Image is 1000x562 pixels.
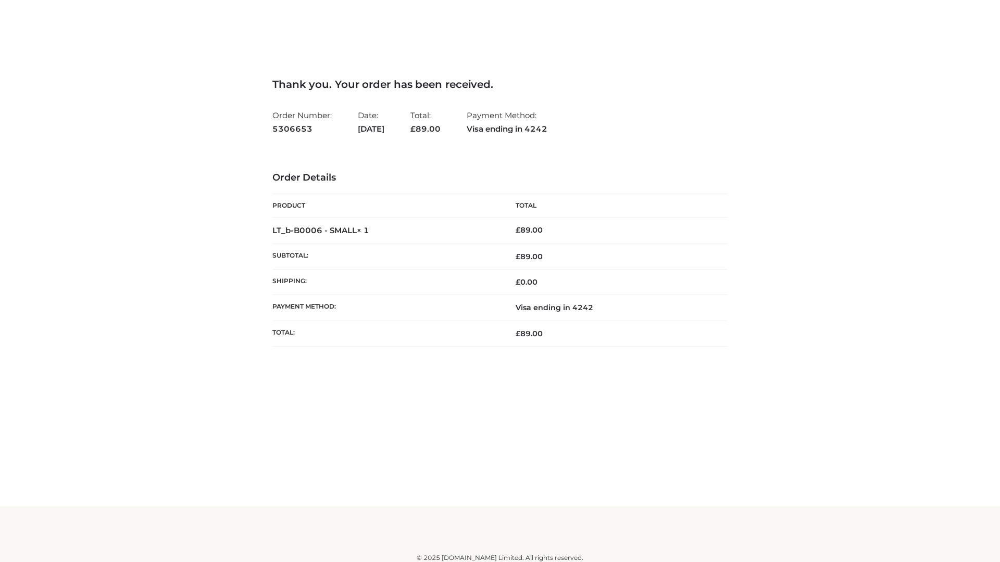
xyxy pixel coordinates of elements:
strong: × 1 [357,225,369,235]
bdi: 0.00 [516,277,537,287]
strong: LT_b-B0006 - SMALL [272,225,369,235]
strong: 5306653 [272,122,332,136]
td: Visa ending in 4242 [500,295,728,321]
th: Payment method: [272,295,500,321]
span: £ [516,329,520,338]
li: Order Number: [272,106,332,138]
li: Payment Method: [467,106,547,138]
th: Total [500,194,728,218]
strong: Visa ending in 4242 [467,122,547,136]
th: Shipping: [272,270,500,295]
th: Subtotal: [272,244,500,269]
th: Product [272,194,500,218]
li: Date: [358,106,384,138]
h3: Thank you. Your order has been received. [272,78,728,91]
bdi: 89.00 [516,225,543,235]
span: 89.00 [516,329,543,338]
span: £ [516,277,520,287]
span: £ [516,252,520,261]
span: 89.00 [410,124,441,134]
strong: [DATE] [358,122,384,136]
span: 89.00 [516,252,543,261]
span: £ [410,124,416,134]
th: Total: [272,321,500,346]
span: £ [516,225,520,235]
li: Total: [410,106,441,138]
h3: Order Details [272,172,728,184]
